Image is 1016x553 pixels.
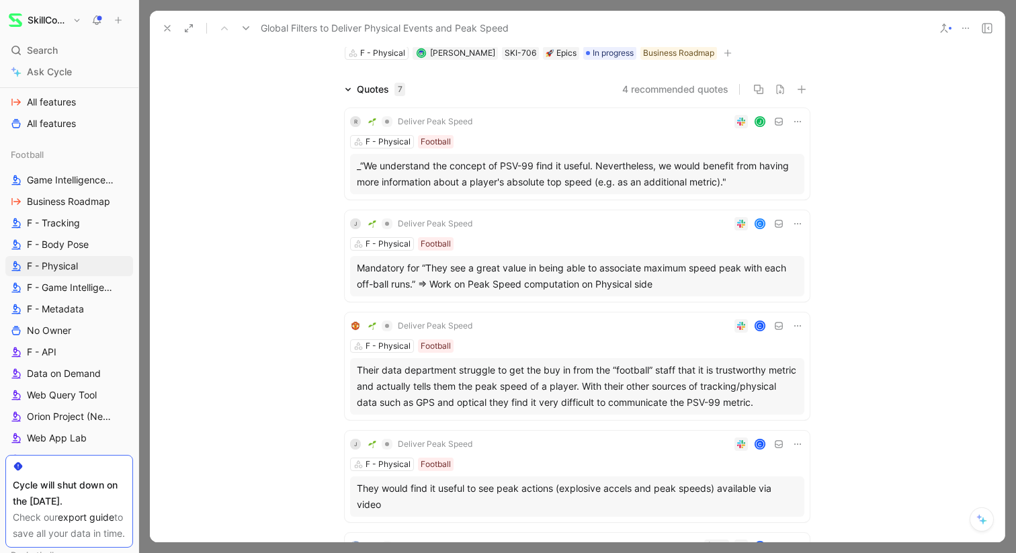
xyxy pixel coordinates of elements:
div: _“We understand the concept of PSV-99 find it useful. Nevertheless, we would benefit from having ... [357,158,798,190]
div: J [350,218,361,229]
div: Their data department struggle to get the buy in from the “football” staff that it is trustworthy... [357,362,798,411]
img: 🌱 [368,220,376,228]
a: Orion Project (New Web App) [5,407,133,427]
span: Deliver Peak Speed [398,218,472,229]
span: Web Query Tool [27,388,97,402]
img: SkillCorner [9,13,22,27]
a: Web Query Tool [5,385,133,405]
button: 4 recommended quotes [622,81,728,97]
span: Global Filters to Deliver Physical Events and Peak Speed [261,20,509,36]
span: F - Body Pose [27,238,89,251]
img: 🌱 [368,118,376,126]
div: F - Physical [366,339,411,353]
span: F - Physical [27,259,78,273]
button: 🌱Deliver Peak Speed [364,318,477,334]
span: Football [11,148,44,161]
a: F - Body Pose [5,235,133,255]
a: Business Roadmap [5,192,133,212]
div: R [350,116,361,127]
span: No Owner [27,324,71,337]
a: All features [5,114,133,134]
img: logo [350,321,361,331]
span: In progress [593,46,634,60]
div: Cycle will shut down on the [DATE]. [13,477,126,509]
div: Football [5,144,133,165]
div: Quotes7 [339,81,411,97]
span: All features [27,95,76,109]
span: Deliver Peak Speed [398,541,472,552]
span: Game Intelligence Bugs [27,173,116,187]
button: 🌱Deliver Peak Speed [364,216,477,232]
div: C [756,440,765,449]
a: F - Tracking [5,213,133,233]
a: Web App Lab [5,428,133,448]
div: Mandatory for “They see a great value in being able to associate maximum speed peak with each off... [357,260,798,292]
span: F - Tracking [27,216,80,230]
button: SkillCornerSkillCorner [5,11,85,30]
img: logo [350,541,361,552]
img: avatar [756,542,765,551]
div: J [756,118,765,126]
div: In progress [583,46,636,60]
a: F - Game Intelligence [5,278,133,298]
a: F - API [5,342,133,362]
span: Deliver Peak Speed [398,439,472,450]
span: BI Tools [27,453,61,466]
button: 🌱Deliver Peak Speed [364,436,477,452]
span: Orion Project (New Web App) [27,410,118,423]
span: Deliver Peak Speed [398,116,472,127]
div: Epics [546,46,577,60]
div: F - Physical [366,135,411,148]
span: [PERSON_NAME] [430,48,495,58]
div: Football [421,339,451,353]
div: Football [421,135,451,148]
a: All features [5,92,133,112]
a: F - Physical [5,256,133,276]
img: 🌱 [368,440,376,448]
a: Game Intelligence Bugs [5,170,133,190]
a: Ask Cycle [5,62,133,82]
div: C [756,220,765,228]
span: F - API [27,345,56,359]
img: 🚀 [546,49,554,57]
span: Business Roadmap [27,195,110,208]
div: 🚀Epics [543,46,579,60]
a: Data on Demand [5,364,133,384]
span: Deliver Peak Speed [398,321,472,331]
div: Quotes [357,81,405,97]
span: Web App Lab [27,431,87,445]
div: C [756,322,765,331]
span: F - Metadata [27,302,84,316]
div: F - Physical [366,237,411,251]
button: 🌱Deliver Peak Speed [364,114,477,130]
div: They would find it useful to see peak actions (explosive accels and peak speeds) available via video [357,480,798,513]
a: No Owner [5,321,133,341]
div: 7 [394,83,405,96]
span: Ask Cycle [27,64,72,80]
div: SKI-706 [505,46,536,60]
div: Check our to save all your data in time. [13,509,126,542]
div: Business Roadmap [643,46,714,60]
div: F - Physical [366,458,411,471]
div: F - Physical [360,46,405,60]
span: Search [27,42,58,58]
img: avatar [417,49,425,56]
a: BI Tools [5,450,133,470]
div: FootballGame Intelligence BugsBusiness RoadmapF - TrackingF - Body PoseF - PhysicalF - Game Intel... [5,144,133,534]
div: J [350,439,361,450]
span: F - Game Intelligence [27,281,115,294]
div: Search [5,40,133,60]
h1: SkillCorner [28,14,67,26]
div: Football [421,458,451,471]
a: F - Metadata [5,299,133,319]
span: All features [27,117,76,130]
img: 🌱 [368,322,376,330]
div: Football [421,237,451,251]
span: Data on Demand [27,367,101,380]
a: export guide [58,511,114,523]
